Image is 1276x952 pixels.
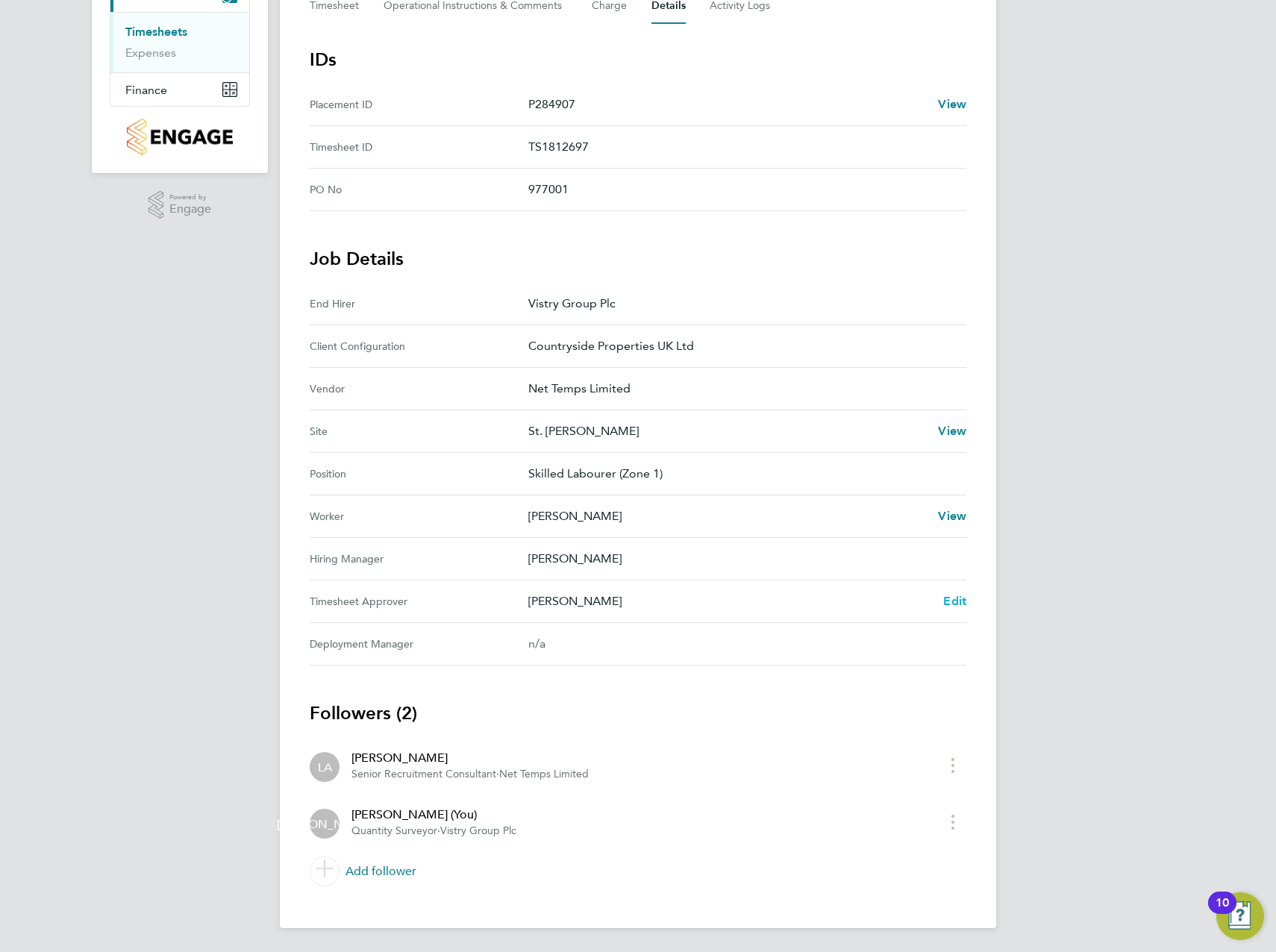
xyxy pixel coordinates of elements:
[938,509,966,523] span: View
[310,752,340,782] div: Lauren Ashmore
[528,181,954,198] p: 977001
[277,815,373,832] span: [PERSON_NAME]
[169,203,211,216] span: Engage
[1216,903,1229,922] div: 10
[310,592,528,610] div: Timesheet Approver
[310,635,528,653] div: Deployment Manager
[310,247,966,271] h3: Job Details
[125,83,167,97] span: Finance
[528,95,926,113] p: P284907
[310,701,966,725] h3: Followers (2)
[938,422,966,440] a: View
[318,759,332,775] span: LA
[310,465,528,483] div: Position
[528,465,954,483] p: Skilled Labourer (Zone 1)
[148,191,212,219] a: Powered byEngage
[528,635,942,653] div: n/a
[528,507,926,525] p: [PERSON_NAME]
[310,851,966,892] a: Add follower
[528,380,954,398] p: Net Temps Limited
[310,48,966,892] section: Details
[125,46,176,60] a: Expenses
[351,768,496,780] span: Senior Recruitment Consultant
[440,824,516,837] span: Vistry Group Plc
[310,809,340,839] div: James Archer (You)
[310,550,528,568] div: Hiring Manager
[110,12,249,72] div: Timesheets
[938,507,966,525] a: View
[938,97,966,111] span: View
[310,337,528,355] div: Client Configuration
[351,749,589,767] div: [PERSON_NAME]
[499,768,589,780] span: Net Temps Limited
[110,119,250,155] a: Go to home page
[310,138,528,156] div: Timesheet ID
[110,73,249,106] button: Finance
[351,806,516,824] div: [PERSON_NAME] (You)
[528,337,954,355] p: Countryside Properties UK Ltd
[528,422,926,440] p: St. [PERSON_NAME]
[310,380,528,398] div: Vendor
[437,824,440,837] span: ·
[169,191,211,204] span: Powered by
[528,592,931,610] p: [PERSON_NAME]
[310,181,528,198] div: PO No
[1216,892,1264,940] button: Open Resource Center, 10 new notifications
[310,422,528,440] div: Site
[310,95,528,113] div: Placement ID
[310,507,528,525] div: Worker
[127,119,232,155] img: countryside-properties-logo-retina.png
[943,592,966,610] a: Edit
[528,138,954,156] p: TS1812697
[939,810,966,833] button: timesheet menu
[528,295,954,313] p: Vistry Group Plc
[528,550,954,568] p: [PERSON_NAME]
[351,824,437,837] span: Quantity Surveyor
[939,754,966,777] button: timesheet menu
[938,95,966,113] a: View
[938,424,966,438] span: View
[496,768,499,780] span: ·
[310,295,528,313] div: End Hirer
[943,594,966,608] span: Edit
[125,25,187,39] a: Timesheets
[310,48,966,72] h3: IDs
